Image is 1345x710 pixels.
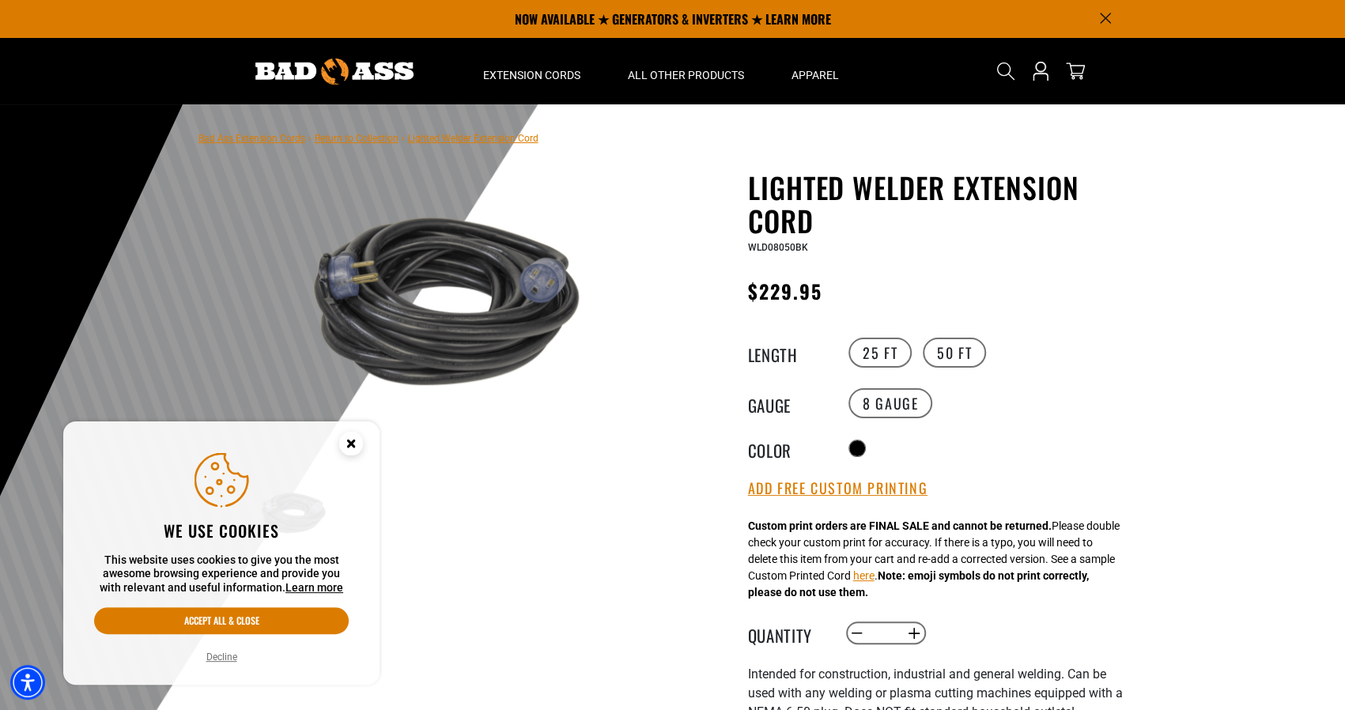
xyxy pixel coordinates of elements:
[202,649,242,665] button: Decline
[63,421,380,685] aside: Cookie Consent
[94,553,349,595] p: This website uses cookies to give you the most awesome browsing experience and provide you with r...
[768,38,863,104] summary: Apparel
[748,569,1089,599] strong: Note: emoji symbols do not print correctly, please do not use them.
[285,581,343,594] a: This website uses cookies to give you the most awesome browsing experience and provide you with r...
[10,665,45,700] div: Accessibility Menu
[604,38,768,104] summary: All Other Products
[94,520,349,541] h2: We use cookies
[308,133,312,144] span: ›
[848,338,912,368] label: 25 FT
[993,59,1018,84] summary: Search
[628,68,744,82] span: All Other Products
[748,342,827,363] legend: Length
[408,133,538,144] span: Lighted Welder Extension Cord
[459,38,604,104] summary: Extension Cords
[748,393,827,414] legend: Gauge
[853,568,875,584] button: here
[198,128,538,147] nav: breadcrumbs
[748,171,1135,237] h1: Lighted Welder Extension Cord
[848,388,932,418] label: 8 Gauge
[748,519,1052,532] strong: Custom print orders are FINAL SALE and cannot be returned.
[748,277,823,305] span: $229.95
[1028,38,1053,104] a: Open this option
[198,133,305,144] a: Bad Ass Extension Cords
[323,421,380,470] button: Close this option
[255,59,414,85] img: Bad Ass Extension Cords
[94,607,349,634] button: Accept all & close
[748,242,808,253] span: WLD08050BK
[748,623,827,644] label: Quantity
[315,133,399,144] a: Return to Collection
[748,438,827,459] legend: Color
[748,518,1120,601] div: Please double check your custom print for accuracy. If there is a typo, you will need to delete t...
[402,133,405,144] span: ›
[1063,62,1088,81] a: cart
[748,480,928,497] button: Add Free Custom Printing
[792,68,839,82] span: Apparel
[923,338,986,368] label: 50 FT
[483,68,580,82] span: Extension Cords
[245,174,626,428] img: black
